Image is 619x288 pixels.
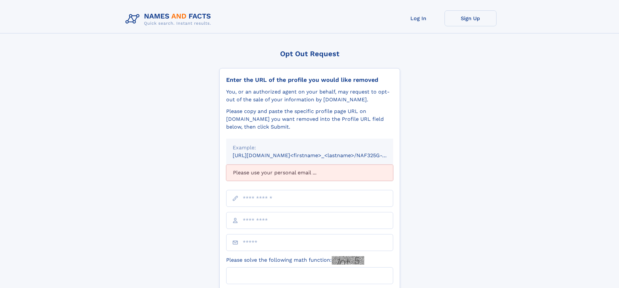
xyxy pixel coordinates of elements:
div: Please use your personal email ... [226,165,393,181]
label: Please solve the following math function: [226,256,364,265]
div: Please copy and paste the specific profile page URL on [DOMAIN_NAME] you want removed into the Pr... [226,107,393,131]
a: Log In [393,10,445,26]
a: Sign Up [445,10,496,26]
div: Opt Out Request [219,50,400,58]
div: Enter the URL of the profile you would like removed [226,76,393,83]
div: You, or an authorized agent on your behalf, may request to opt-out of the sale of your informatio... [226,88,393,104]
div: Example: [233,144,387,152]
img: Logo Names and Facts [123,10,216,28]
small: [URL][DOMAIN_NAME]<firstname>_<lastname>/NAF325G-xxxxxxxx [233,152,406,158]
